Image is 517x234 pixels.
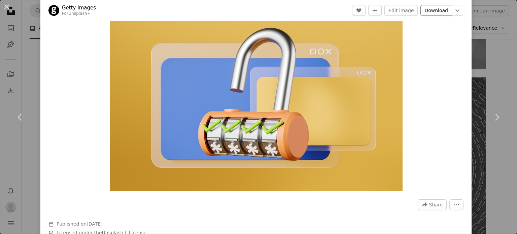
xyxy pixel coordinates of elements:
[68,11,91,16] a: Unsplash+
[418,199,447,210] button: Share this image
[48,5,59,16] img: Go to Getty Images's profile
[352,5,366,16] button: Like
[420,5,452,16] a: Download
[57,221,103,227] span: Published on
[87,221,102,227] time: April 14, 2023 at 6:57:24 PM GMT+3
[449,199,463,210] button: More Actions
[368,5,382,16] button: Add to Collection
[384,5,418,16] button: Edit image
[62,4,96,11] a: Getty Images
[452,5,463,16] button: Choose download size
[62,11,96,16] div: For
[477,85,517,149] a: Next
[429,200,443,210] span: Share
